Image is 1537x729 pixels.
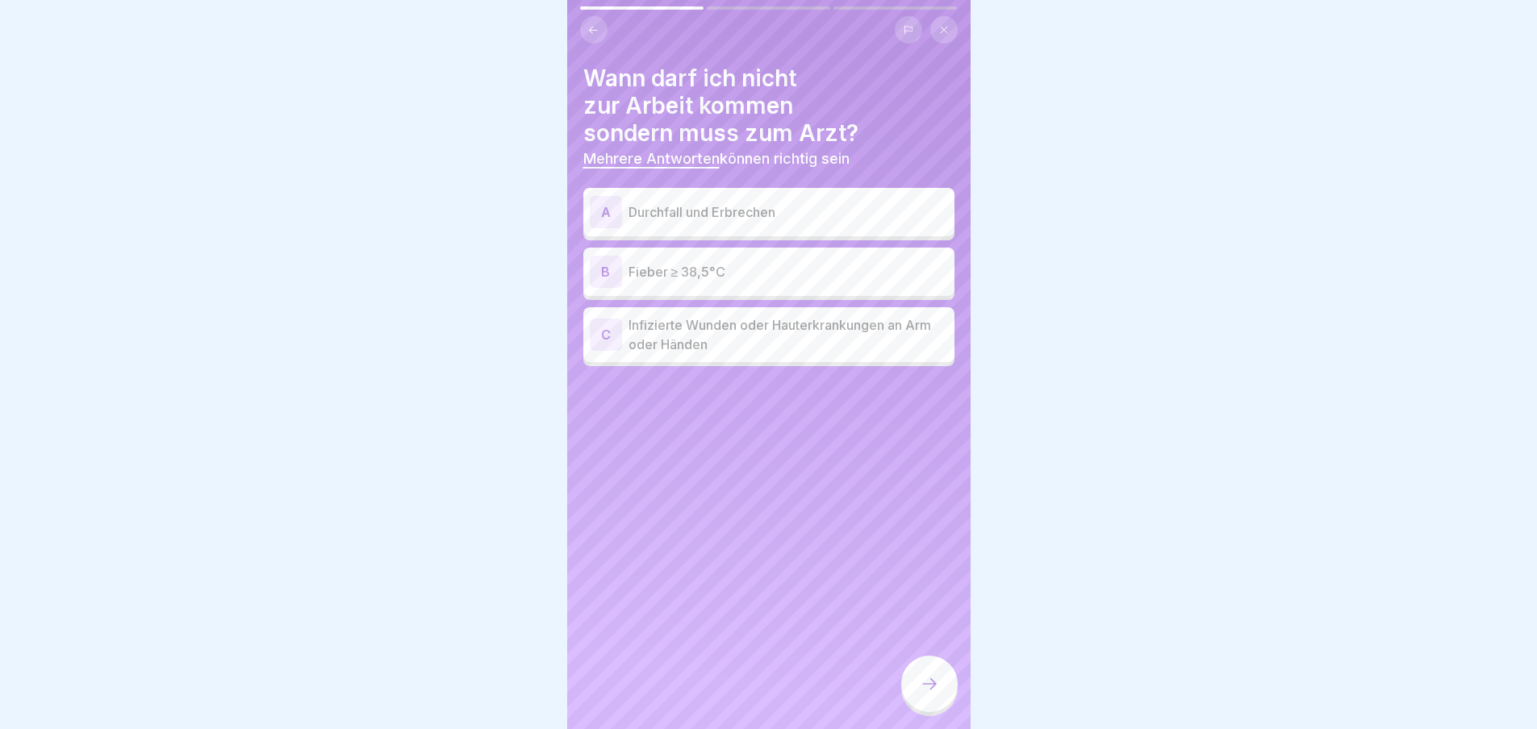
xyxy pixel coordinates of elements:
span: Mehrere Antworten [583,150,720,167]
div: B [590,256,622,288]
p: Infizierte Wunden oder Hauterkrankungen an Arm oder Händen [629,315,948,354]
p: Fieber ≥ 38,5°C [629,262,948,281]
div: A [590,196,622,228]
p: Durchfall und Erbrechen [629,202,948,222]
div: C [590,319,622,351]
h4: Wann darf ich nicht zur Arbeit kommen sondern muss zum Arzt? [583,65,954,147]
p: können richtig sein [583,150,954,168]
